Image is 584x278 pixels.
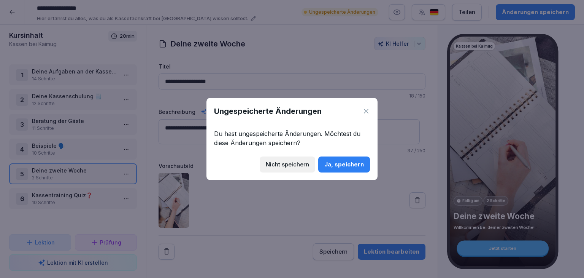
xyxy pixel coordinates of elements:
div: Ja, speichern [324,160,364,169]
p: Du hast ungespeicherte Änderungen. Möchtest du diese Änderungen speichern? [214,129,370,147]
button: Ja, speichern [318,157,370,173]
h1: Ungespeicherte Änderungen [214,105,322,117]
button: Nicht speichern [260,157,315,173]
div: Nicht speichern [266,160,309,169]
